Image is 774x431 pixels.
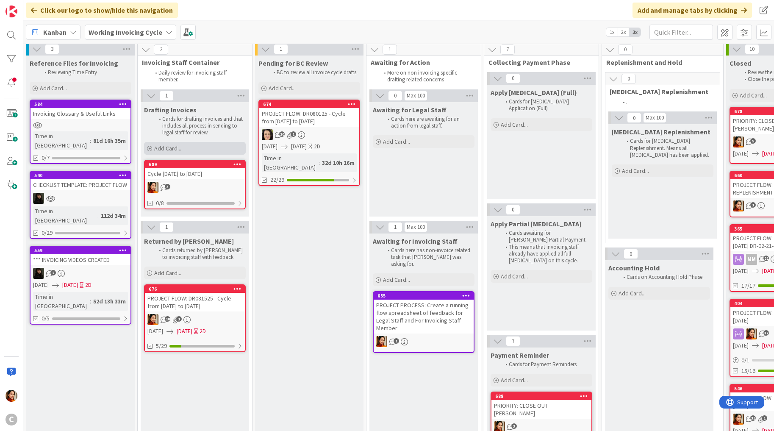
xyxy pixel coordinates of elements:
[314,142,320,151] div: 2D
[763,256,769,261] span: 21
[733,341,749,350] span: [DATE]
[50,270,56,275] span: 2
[373,237,458,245] span: Awaiting for Invoicing Staff
[491,392,591,419] div: 688PRIORITY: CLOSE OUT [PERSON_NAME]
[383,276,410,284] span: Add Card...
[491,392,591,400] div: 688
[262,129,273,140] img: BL
[31,100,130,119] div: 584Invoicing Glossary & Useful Links
[733,267,749,275] span: [DATE]
[90,136,91,145] span: :
[145,293,245,311] div: PROJECT FLOW: DR081525 - Cycle from [DATE] to [DATE]
[99,211,128,220] div: 112d 34m
[259,100,359,108] div: 674
[733,136,744,147] img: PM
[501,98,591,112] li: Cards for [MEDICAL_DATA] Application (Full)
[491,220,581,228] span: Apply Partial Retainer
[374,292,474,334] div: 655PROJECT PROCESS: Create a running flow spreadsheet of feedback for Legal Staff and For Invoici...
[145,161,245,168] div: 689
[40,84,67,92] span: Add Card...
[624,249,638,259] span: 0
[258,100,360,186] a: 674PROJECT FLOW: DR080125 - Cycle from [DATE] to [DATE]BL[DATE][DATE]2DTime in [GEOGRAPHIC_DATA]:...
[377,293,474,299] div: 655
[31,179,130,190] div: CHECKLIST TEMPLATE: PROJECT FLOW
[606,28,618,36] span: 1x
[33,206,97,225] div: Time in [GEOGRAPHIC_DATA]
[373,291,474,353] a: 655PROJECT PROCESS: Create a running flow spreadsheet of feedback for Legal Staff and For Invoici...
[159,91,174,101] span: 1
[495,393,591,399] div: 688
[383,44,397,55] span: 1
[30,59,118,67] span: Reference Files for Invoicing
[371,58,470,67] span: Awaiting for Action
[388,91,402,101] span: 0
[154,44,168,55] span: 2
[176,316,182,322] span: 1
[258,59,328,67] span: Pending for BC Review
[506,336,520,346] span: 7
[200,327,206,336] div: 2D
[154,116,244,136] li: Cards for drafting invoices and that includes all process in sending to legal staff for review.
[383,247,473,268] li: Cards here has non-invoice related task that [PERSON_NAME] was asking for.
[31,247,130,265] div: 559*** INVOICING VIDEOS CREATED
[274,44,288,54] span: 1
[97,211,99,220] span: :
[633,3,752,18] div: Add and manage tabs by clicking
[259,108,359,127] div: PROJECT FLOW: DR080125 - Cycle from [DATE] to [DATE]
[33,268,44,279] img: ES
[262,142,277,151] span: [DATE]
[145,168,245,179] div: Cycle [DATE] to [DATE]
[733,149,749,158] span: [DATE]
[491,88,577,97] span: Apply Retainer (Full)
[488,58,588,67] span: Collecting Payment Phase
[373,106,447,114] span: Awaiting for Legal Staff
[30,171,131,239] a: 540CHECKLIST TEMPLATE: PROJECT FLOWESTime in [GEOGRAPHIC_DATA]:112d 34m0/29
[6,6,17,17] img: Visit kanbanzone.com
[608,264,660,272] span: Accounting Hold
[62,281,78,289] span: [DATE]
[31,172,130,179] div: 540
[145,314,245,325] div: PM
[154,269,181,277] span: Add Card...
[42,314,50,323] span: 0/5
[40,69,130,76] li: Reviewing Time Entry
[501,376,528,384] span: Add Card...
[606,58,713,67] span: Replenishment and Hold
[85,281,92,289] div: 2D
[43,27,67,37] span: Kanban
[31,254,130,265] div: *** INVOICING VIDEOS CREATED
[376,336,387,347] img: PM
[319,158,320,167] span: :
[145,182,245,193] div: PM
[501,230,591,244] li: Cards awaiting for [PERSON_NAME] Partial Payment.
[150,70,242,83] li: Daily review for invoicing staff member.
[374,292,474,300] div: 655
[741,367,755,375] span: 15/16
[31,100,130,108] div: 584
[6,390,17,402] img: PM
[144,160,246,209] a: 689Cycle [DATE] to [DATE]PM0/8
[291,131,296,137] span: 1
[31,172,130,190] div: 540CHECKLIST TEMPLATE: PROJECT FLOW
[745,44,759,54] span: 10
[374,336,474,347] div: PM
[750,202,756,208] span: 1
[618,99,710,106] li: .
[31,268,130,279] div: ES
[612,128,710,136] span: Retainer Replenishment
[270,175,284,184] span: 22/29
[506,205,520,215] span: 0
[491,400,591,419] div: PRIORITY: CLOSE OUT [PERSON_NAME]
[320,158,357,167] div: 32d 10h 16m
[649,25,713,40] input: Quick Filter...
[269,84,296,92] span: Add Card...
[741,356,749,365] span: 0 / 1
[407,225,425,229] div: Max 100
[154,247,244,261] li: Cards returned by [PERSON_NAME] to invoicing staff with feedback.
[165,316,170,322] span: 10
[45,44,59,54] span: 3
[740,92,767,99] span: Add Card...
[383,116,473,130] li: Cards here are awaiting for an action from legal staff.
[269,69,359,76] li: BC to review all invoice cycle drafts.
[618,44,633,55] span: 0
